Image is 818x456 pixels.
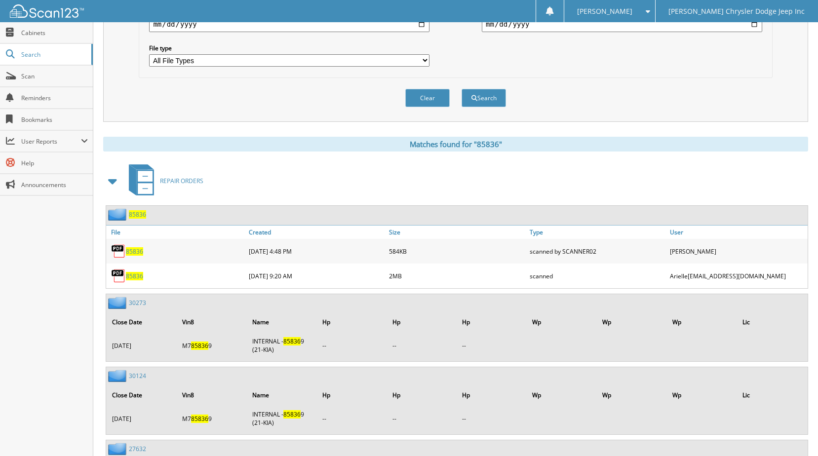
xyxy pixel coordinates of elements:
img: folder2.png [108,443,129,455]
th: Wp [527,312,596,332]
th: Vin8 [177,312,246,332]
div: 2MB [387,266,527,286]
img: PDF.png [111,244,126,259]
span: Bookmarks [21,115,88,124]
th: Wp [597,385,666,405]
th: Hp [457,312,526,332]
td: -- [317,333,387,358]
th: Hp [388,312,457,332]
th: Hp [388,385,457,405]
div: scanned by SCANNER02 [527,241,667,261]
span: Search [21,50,86,59]
div: Matches found for "85836" [103,137,808,152]
span: 85836 [283,337,301,345]
span: [PERSON_NAME] [577,8,632,14]
td: INTERNAL - 9 (21-KIA) [247,333,316,358]
th: Lic [738,312,807,332]
span: [PERSON_NAME] Chrysler Dodge Jeep Inc [668,8,805,14]
td: M7 9 [177,333,246,358]
th: Vin8 [177,385,246,405]
a: File [106,226,246,239]
td: [DATE] [107,406,176,431]
span: Cabinets [21,29,88,37]
span: Reminders [21,94,88,102]
div: Arielle [EMAIL_ADDRESS][DOMAIN_NAME] [667,266,808,286]
a: Created [246,226,387,239]
th: Lic [738,385,807,405]
td: -- [457,333,526,358]
th: Hp [317,385,387,405]
th: Wp [667,385,737,405]
a: 85836 [126,247,143,256]
a: 85836 [126,272,143,280]
span: Announcements [21,181,88,189]
div: [DATE] 9:20 AM [246,266,387,286]
div: scanned [527,266,667,286]
th: Wp [527,385,596,405]
img: PDF.png [111,268,126,283]
a: 85836 [129,210,146,219]
input: end [482,16,762,32]
span: Scan [21,72,88,80]
td: [DATE] [107,333,176,358]
span: User Reports [21,137,81,146]
img: folder2.png [108,297,129,309]
td: -- [457,406,526,431]
span: REPAIR ORDERS [160,177,203,185]
th: Name [247,385,316,405]
input: start [149,16,429,32]
img: folder2.png [108,370,129,382]
label: File type [149,44,429,52]
th: Wp [667,312,737,332]
th: Name [247,312,316,332]
span: 85836 [283,410,301,418]
a: 30124 [129,372,146,380]
a: User [667,226,808,239]
th: Wp [597,312,666,332]
img: folder2.png [108,208,129,221]
iframe: Chat Widget [769,409,818,456]
th: Close Date [107,312,176,332]
button: Clear [405,89,450,107]
span: Help [21,159,88,167]
a: 27632 [129,445,146,453]
div: [DATE] 4:48 PM [246,241,387,261]
a: 30273 [129,299,146,307]
img: scan123-logo-white.svg [10,4,84,18]
td: M7 9 [177,406,246,431]
td: -- [388,406,457,431]
span: 85836 [191,415,208,423]
div: 584KB [387,241,527,261]
th: Hp [457,385,526,405]
span: 85836 [191,342,208,350]
td: INTERNAL - 9 (21-KIA) [247,406,316,431]
th: Close Date [107,385,176,405]
td: -- [388,333,457,358]
a: Type [527,226,667,239]
a: REPAIR ORDERS [123,161,203,200]
td: -- [317,406,387,431]
th: Hp [317,312,387,332]
a: Size [387,226,527,239]
div: [PERSON_NAME] [667,241,808,261]
button: Search [462,89,506,107]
